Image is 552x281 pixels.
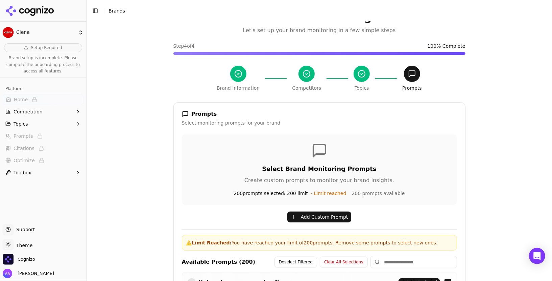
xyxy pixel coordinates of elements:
span: Theme [14,243,32,248]
div: Competitors [292,85,321,91]
span: Toolbox [14,169,31,176]
strong: Limit Reached: [192,240,232,245]
span: Brands [109,8,125,14]
span: Cognizo [18,256,35,262]
nav: breadcrumb [109,7,125,14]
button: Clear All Selections [320,257,367,267]
span: Competition [14,108,43,115]
div: Brand Information [217,85,260,91]
h3: Select Brand Monitoring Prompts [190,164,449,174]
div: Topics [355,85,369,91]
h4: Available Prompts ( 200 ) [182,258,256,266]
div: Platform [3,83,83,94]
img: Ciena [3,27,14,38]
button: Add Custom Prompt [287,212,352,222]
button: Competition [3,106,83,117]
span: Home [14,96,28,103]
p: ⚠️ You have reached your limit of 200 prompts. Remove some prompts to select new ones. [186,239,453,246]
p: Let's set up your brand monitoring in a few simple steps [173,26,465,35]
div: Select monitoring prompts for your brand [182,120,457,126]
span: Step 4 of 4 [173,43,195,49]
span: [PERSON_NAME] [15,271,54,277]
p: Create custom prompts to monitor your brand insights. [190,176,449,185]
button: Deselect Filtered [274,257,317,267]
span: Support [14,226,35,233]
img: Cognizo [3,254,14,265]
p: Brand setup is incomplete. Please complete the onboarding process to access all features. [4,55,82,75]
span: 200 prompts selected / 200 limit [234,190,346,197]
span: Prompts [14,133,33,139]
span: Setup Required [31,45,62,50]
button: Topics [3,118,83,129]
div: Prompts [402,85,422,91]
span: - Limit reached [311,191,346,196]
img: Alp Aysan [3,269,12,278]
button: Open organization switcher [3,254,35,265]
span: Ciena [16,29,75,36]
div: Prompts [182,111,457,117]
button: Toolbox [3,167,83,178]
span: 100 % Complete [428,43,465,49]
span: 200 prompts available [352,190,405,197]
span: Optimize [14,157,35,164]
span: Topics [14,121,28,127]
button: Open user button [3,269,54,278]
div: Open Intercom Messenger [529,248,545,264]
span: Citations [14,145,34,152]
